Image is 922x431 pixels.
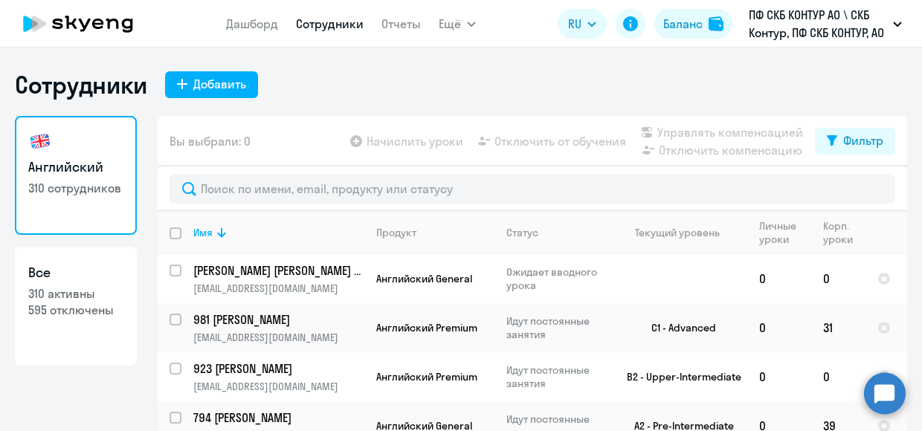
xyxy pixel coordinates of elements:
a: Дашборд [226,16,278,31]
button: Балансbalance [654,9,732,39]
span: Английский Premium [376,321,477,334]
p: 923 [PERSON_NAME] [193,360,361,377]
div: Личные уроки [759,219,810,246]
img: english [28,129,52,153]
span: Английский General [376,272,472,285]
p: [EMAIL_ADDRESS][DOMAIN_NAME] [193,380,364,393]
div: Корп. уроки [823,219,855,246]
div: Продукт [376,226,416,239]
td: C1 - Advanced [609,303,747,352]
p: ПФ СКБ КОНТУР АО \ СКБ Контур, ПФ СКБ КОНТУР, АО [749,6,887,42]
a: Сотрудники [296,16,364,31]
a: Все310 активны595 отключены [15,247,137,366]
div: Имя [193,226,364,239]
td: 0 [747,254,811,303]
div: Продукт [376,226,494,239]
a: Английский310 сотрудников [15,116,137,235]
p: [PERSON_NAME] [PERSON_NAME] Анатольевна [193,262,361,279]
span: Ещё [439,15,461,33]
p: 310 активны [28,285,123,302]
div: Добавить [193,75,246,93]
img: balance [709,16,723,31]
div: Текущий уровень [635,226,720,239]
a: 981 [PERSON_NAME] [193,311,364,328]
a: 794 [PERSON_NAME] [193,409,364,426]
a: [PERSON_NAME] [PERSON_NAME] Анатольевна [193,262,364,279]
button: Фильтр [815,128,895,155]
p: Идут постоянные занятия [506,314,608,341]
div: Статус [506,226,538,239]
div: Корп. уроки [823,219,865,246]
p: 981 [PERSON_NAME] [193,311,361,328]
td: B2 - Upper-Intermediate [609,352,747,401]
a: 923 [PERSON_NAME] [193,360,364,377]
div: Фильтр [843,132,883,149]
a: Отчеты [381,16,421,31]
td: 0 [811,254,865,303]
div: Текущий уровень [621,226,747,239]
div: Личные уроки [759,219,801,246]
div: Имя [193,226,213,239]
h3: Все [28,263,123,282]
td: 0 [747,303,811,352]
input: Поиск по имени, email, продукту или статусу [170,174,895,204]
td: 31 [811,303,865,352]
td: 0 [747,352,811,401]
p: [EMAIL_ADDRESS][DOMAIN_NAME] [193,331,364,344]
p: Ожидает вводного урока [506,265,608,292]
button: Ещё [439,9,476,39]
button: RU [558,9,607,39]
span: Вы выбрали: 0 [170,132,251,150]
p: [EMAIL_ADDRESS][DOMAIN_NAME] [193,282,364,295]
h3: Английский [28,158,123,177]
button: Добавить [165,71,258,98]
div: Статус [506,226,608,239]
span: RU [568,15,581,33]
p: 595 отключены [28,302,123,318]
p: 794 [PERSON_NAME] [193,409,361,426]
h1: Сотрудники [15,70,147,100]
td: 0 [811,352,865,401]
p: 310 сотрудников [28,180,123,196]
button: ПФ СКБ КОНТУР АО \ СКБ Контур, ПФ СКБ КОНТУР, АО [741,6,909,42]
p: Идут постоянные занятия [506,363,608,390]
div: Баланс [663,15,703,33]
span: Английский Premium [376,370,477,383]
